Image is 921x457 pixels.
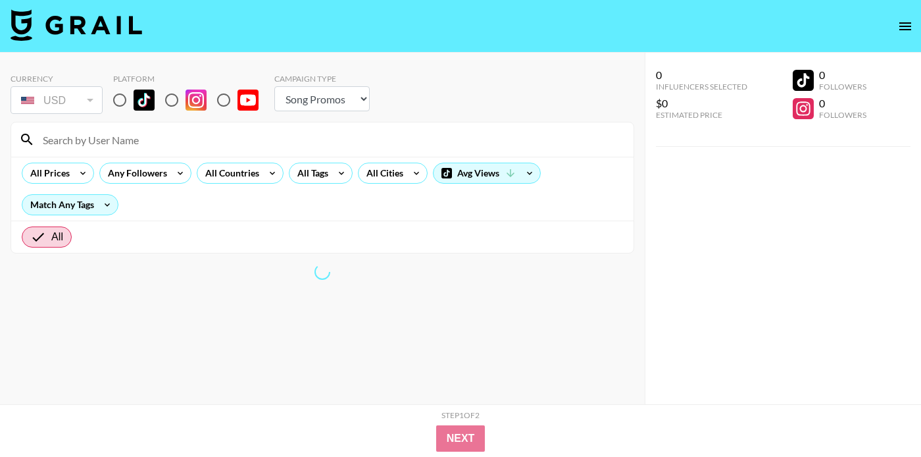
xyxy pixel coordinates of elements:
span: All [51,229,63,245]
div: Any Followers [100,163,170,183]
img: Grail Talent [11,9,142,41]
div: 0 [656,68,747,82]
div: Currency is locked to USD [11,84,103,117]
div: All Cities [359,163,406,183]
img: YouTube [237,90,259,111]
div: Match Any Tags [22,195,118,215]
input: Search by User Name [35,129,626,150]
div: All Prices [22,163,72,183]
div: Step 1 of 2 [441,410,480,420]
img: Instagram [186,90,207,111]
div: USD [13,89,100,112]
div: Influencers Selected [656,82,747,92]
div: 0 [819,68,866,82]
div: 0 [819,97,866,110]
div: $0 [656,97,747,110]
div: Followers [819,110,866,120]
div: All Tags [289,163,331,183]
div: All Countries [197,163,262,183]
button: Next [436,425,485,452]
div: Followers [819,82,866,92]
button: open drawer [892,13,918,40]
img: TikTok [134,90,155,111]
span: Refreshing lists, bookers, clients, countries, tags, cities, talent, talent... [314,264,330,280]
div: Platform [113,74,269,84]
div: Campaign Type [274,74,370,84]
div: Estimated Price [656,110,747,120]
div: Avg Views [434,163,540,183]
div: Currency [11,74,103,84]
